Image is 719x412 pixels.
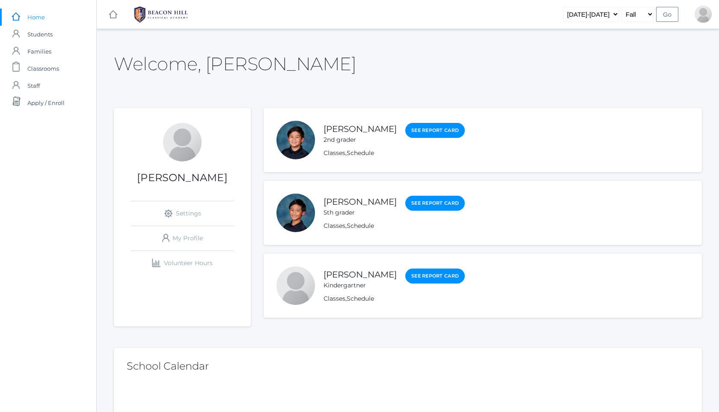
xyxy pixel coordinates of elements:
[163,123,202,161] div: Lew Soratorio
[324,149,465,158] div: ,
[324,197,397,207] a: [PERSON_NAME]
[405,123,465,138] a: See Report Card
[114,54,356,74] h2: Welcome, [PERSON_NAME]
[324,208,397,217] div: 5th grader
[27,9,45,26] span: Home
[324,295,345,302] a: Classes
[131,251,234,275] a: Volunteer Hours
[129,4,193,25] img: BHCALogos-05-308ed15e86a5a0abce9b8dd61676a3503ac9727e845dece92d48e8588c001991.png
[324,269,397,280] a: [PERSON_NAME]
[276,121,315,159] div: Nico Soratorio
[324,124,397,134] a: [PERSON_NAME]
[324,221,465,230] div: ,
[324,281,397,290] div: Kindergartner
[127,361,689,372] h2: School Calendar
[27,94,65,111] span: Apply / Enroll
[405,269,465,284] a: See Report Card
[276,266,315,305] div: Kailo Soratorio
[405,196,465,211] a: See Report Card
[347,149,374,157] a: Schedule
[27,60,59,77] span: Classrooms
[347,222,374,230] a: Schedule
[695,6,712,23] div: Lew Soratorio
[324,135,397,144] div: 2nd grader
[347,295,374,302] a: Schedule
[656,7,678,22] input: Go
[324,222,345,230] a: Classes
[324,149,345,157] a: Classes
[324,294,465,303] div: ,
[27,43,51,60] span: Families
[114,172,251,183] h1: [PERSON_NAME]
[27,26,53,43] span: Students
[131,201,234,226] a: Settings
[276,194,315,232] div: Matteo Soratorio
[27,77,40,94] span: Staff
[131,226,234,251] a: My Profile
